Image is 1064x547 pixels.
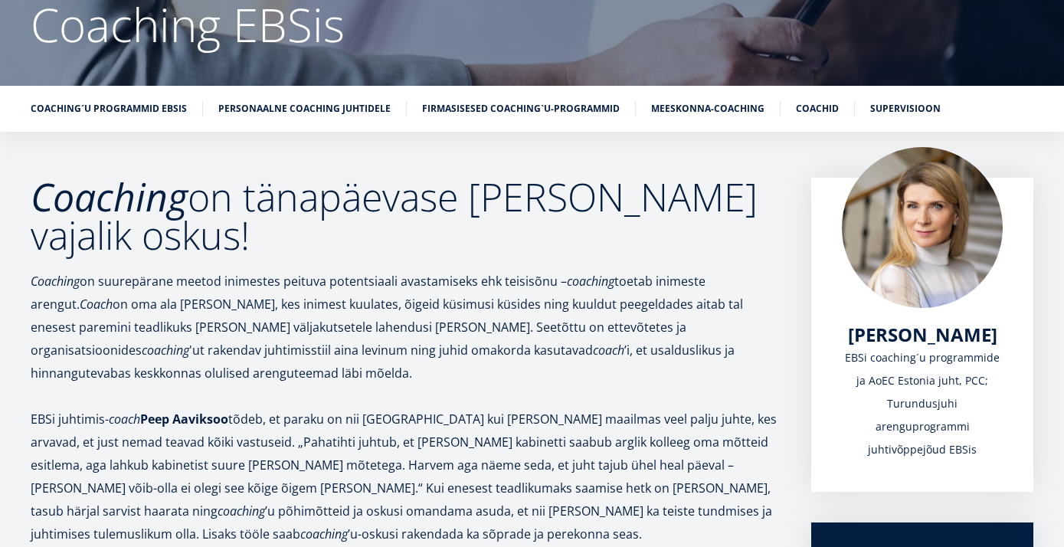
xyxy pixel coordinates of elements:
a: SUPERVISIOON [870,101,941,116]
a: Coachid [796,101,839,116]
a: Firmasisesed coaching`u-programmid [422,101,620,116]
img: Merle Viirmaa – EBS coaching’u programmide ja AoEC Estonia juht, PCC [842,147,1003,308]
span: [PERSON_NAME] [848,322,997,347]
a: Meeskonna-coaching [651,101,764,116]
div: EBSi coaching´u programmide ja AoEC Estonia juht, PCC; Turundusjuhi arenguprogrammi juhtivõppejõu... [842,346,1003,461]
em: coach [109,411,140,427]
strong: Peep Aaviksoo [140,411,228,427]
em: Coach [80,296,113,313]
p: EBSi juhtimis- tõdeb, et paraku on nii [GEOGRAPHIC_DATA] kui [PERSON_NAME] maailmas veel palju ju... [31,408,781,545]
p: on suurepärane meetod inimestes peituva potentsiaali avastamiseks ehk teisisõnu – toetab inimeste... [31,270,781,385]
a: [PERSON_NAME] [848,323,997,346]
a: Coaching´u programmid EBSis [31,101,187,116]
em: coaching [300,526,348,542]
em: coach [593,342,624,359]
h2: on tänapäevase [PERSON_NAME] vajalik oskus! [31,178,781,254]
em: coaching [142,342,189,359]
em: coaching [567,273,614,290]
a: Personaalne coaching juhtidele [218,101,391,116]
em: Coaching [31,171,188,223]
em: Coaching [31,273,80,290]
em: coaching [218,503,265,519]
